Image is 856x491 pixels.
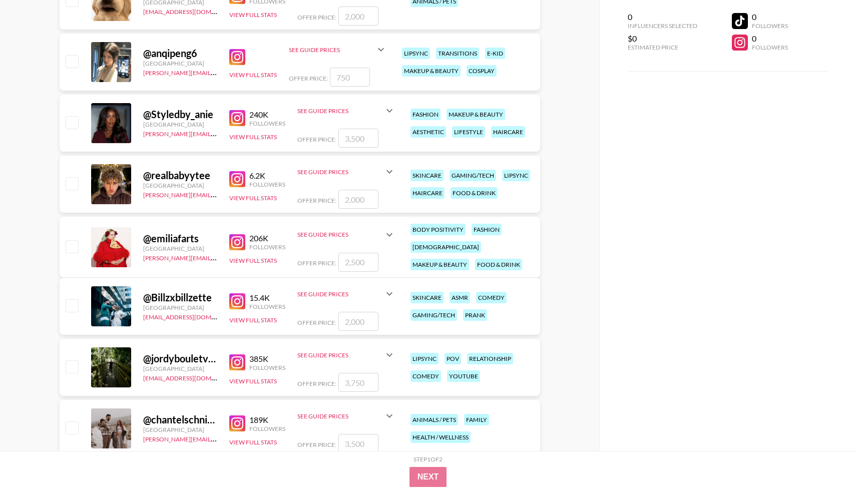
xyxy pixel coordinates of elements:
[502,170,530,181] div: lipsync
[297,107,383,115] div: See Guide Prices
[467,353,513,364] div: relationship
[229,133,277,141] button: View Full Stats
[143,108,217,121] div: @ Styledby_anie
[143,6,244,16] a: [EMAIL_ADDRESS][DOMAIN_NAME]
[297,259,336,267] span: Offer Price:
[143,252,291,262] a: [PERSON_NAME][EMAIL_ADDRESS][DOMAIN_NAME]
[447,109,505,120] div: makeup & beauty
[410,109,441,120] div: fashion
[297,197,336,204] span: Offer Price:
[752,34,788,44] div: 0
[410,259,469,270] div: makeup & beauty
[628,22,697,30] div: Influencers Selected
[297,282,395,306] div: See Guide Prices
[297,412,383,420] div: See Guide Prices
[249,120,285,127] div: Followers
[410,292,444,303] div: skincare
[297,343,395,367] div: See Guide Prices
[289,75,328,82] span: Offer Price:
[229,354,245,370] img: Instagram
[464,414,489,425] div: family
[297,136,336,143] span: Offer Price:
[229,171,245,187] img: Instagram
[289,38,387,62] div: See Guide Prices
[297,404,395,428] div: See Guide Prices
[143,365,217,372] div: [GEOGRAPHIC_DATA]
[249,354,285,364] div: 385K
[445,353,461,364] div: pov
[297,441,336,448] span: Offer Price:
[628,44,697,51] div: Estimated Price
[451,187,498,199] div: food & drink
[249,243,285,251] div: Followers
[475,259,522,270] div: food & drink
[472,224,502,235] div: fashion
[249,293,285,303] div: 15.4K
[476,292,507,303] div: comedy
[338,434,378,453] input: 3,500
[229,234,245,250] img: Instagram
[410,370,441,382] div: comedy
[628,34,697,44] div: $0
[628,12,697,22] div: 0
[806,441,844,479] iframe: Drift Widget Chat Controller
[330,68,370,87] input: 750
[752,12,788,22] div: 0
[450,292,470,303] div: asmr
[143,372,244,382] a: [EMAIL_ADDRESS][DOMAIN_NAME]
[452,126,485,138] div: lifestyle
[338,312,378,331] input: 2,000
[249,425,285,432] div: Followers
[143,182,217,189] div: [GEOGRAPHIC_DATA]
[143,413,217,426] div: @ chantelschnider
[410,309,457,321] div: gaming/tech
[289,46,375,54] div: See Guide Prices
[297,351,383,359] div: See Guide Prices
[143,47,217,60] div: @ anqipeng6
[297,380,336,387] span: Offer Price:
[143,189,291,199] a: [PERSON_NAME][EMAIL_ADDRESS][DOMAIN_NAME]
[249,110,285,120] div: 240K
[410,414,458,425] div: animals / pets
[229,11,277,19] button: View Full Stats
[143,128,291,138] a: [PERSON_NAME][EMAIL_ADDRESS][DOMAIN_NAME]
[143,433,339,443] a: [PERSON_NAME][EMAIL_ADDRESS][PERSON_NAME][DOMAIN_NAME]
[410,431,471,443] div: health / wellness
[143,352,217,365] div: @ jordybouletviau
[436,48,479,59] div: transitions
[229,257,277,264] button: View Full Stats
[249,415,285,425] div: 189K
[249,233,285,243] div: 206K
[410,241,481,253] div: [DEMOGRAPHIC_DATA]
[297,223,395,247] div: See Guide Prices
[410,224,466,235] div: body positivity
[410,353,439,364] div: lipsync
[143,232,217,245] div: @ emiliafarts
[752,22,788,30] div: Followers
[450,170,496,181] div: gaming/tech
[229,316,277,324] button: View Full Stats
[229,377,277,385] button: View Full Stats
[467,65,497,77] div: cosplay
[143,304,217,311] div: [GEOGRAPHIC_DATA]
[229,293,245,309] img: Instagram
[297,14,336,21] span: Offer Price:
[143,121,217,128] div: [GEOGRAPHIC_DATA]
[143,67,291,77] a: [PERSON_NAME][EMAIL_ADDRESS][DOMAIN_NAME]
[297,99,395,123] div: See Guide Prices
[143,291,217,304] div: @ Billzxbillzette
[297,290,383,298] div: See Guide Prices
[229,194,277,202] button: View Full Stats
[297,319,336,326] span: Offer Price:
[297,160,395,184] div: See Guide Prices
[229,71,277,79] button: View Full Stats
[463,309,487,321] div: prank
[402,65,461,77] div: makeup & beauty
[229,438,277,446] button: View Full Stats
[410,187,445,199] div: haircare
[338,190,378,209] input: 2,000
[249,303,285,310] div: Followers
[338,7,378,26] input: 2,000
[338,253,378,272] input: 2,500
[229,415,245,431] img: Instagram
